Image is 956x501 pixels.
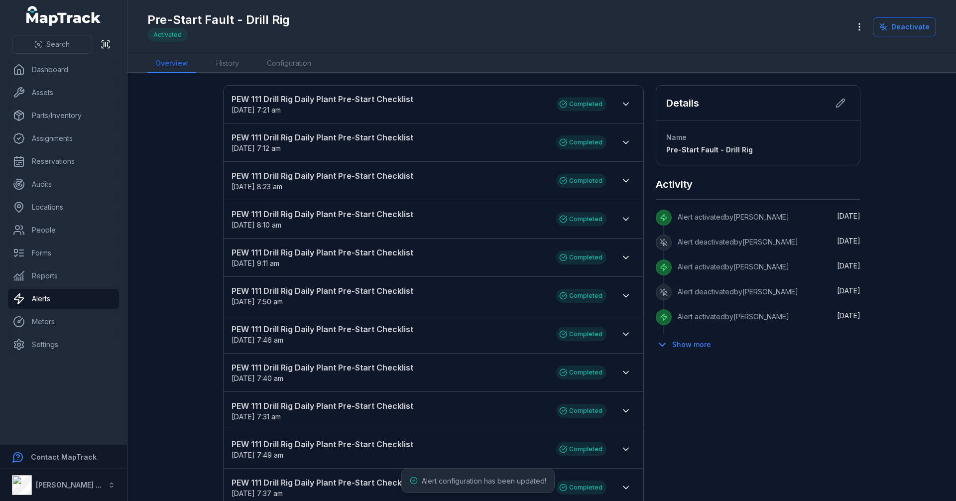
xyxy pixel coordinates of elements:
[147,54,196,73] a: Overview
[837,212,860,220] time: 10/8/2025, 10:10:35 AM
[8,312,119,332] a: Meters
[678,262,789,271] span: Alert activated by [PERSON_NAME]
[837,286,860,295] time: 10/7/2025, 1:26:51 PM
[422,477,546,485] span: Alert configuration has been updated!
[232,221,281,229] time: 10/7/2025, 8:10:11 AM
[232,297,283,306] time: 10/3/2025, 7:50:59 AM
[232,285,546,297] strong: PEW 111 Drill Rig Daily Plant Pre-Start Checklist
[556,97,606,111] div: Completed
[232,170,546,182] strong: PEW 111 Drill Rig Daily Plant Pre-Start Checklist
[232,400,546,422] a: PEW 111 Drill Rig Daily Plant Pre-Start Checklist[DATE] 7:31 am
[232,362,546,374] strong: PEW 111 Drill Rig Daily Plant Pre-Start Checklist
[147,12,290,28] h1: Pre-Start Fault - Drill Rig
[232,477,546,499] a: PEW 111 Drill Rig Daily Plant Pre-Start Checklist[DATE] 7:37 am
[36,481,118,489] strong: [PERSON_NAME] Group
[8,60,119,80] a: Dashboard
[8,335,119,355] a: Settings
[8,128,119,148] a: Assignments
[232,451,283,459] span: [DATE] 7:49 am
[232,336,283,344] time: 10/3/2025, 7:46:12 AM
[556,212,606,226] div: Completed
[232,106,281,114] span: [DATE] 7:21 am
[837,237,860,245] time: 10/8/2025, 10:10:11 AM
[666,133,687,141] span: Name
[678,312,789,321] span: Alert activated by [PERSON_NAME]
[232,374,283,382] time: 10/3/2025, 7:40:48 AM
[232,144,281,152] span: [DATE] 7:12 am
[837,237,860,245] span: [DATE]
[8,106,119,125] a: Parts/Inventory
[232,221,281,229] span: [DATE] 8:10 am
[556,481,606,495] div: Completed
[232,182,282,191] time: 10/7/2025, 8:23:43 AM
[556,289,606,303] div: Completed
[232,438,546,460] a: PEW 111 Drill Rig Daily Plant Pre-Start Checklist[DATE] 7:49 am
[837,311,860,320] time: 5/8/2025, 11:18:14 AM
[8,197,119,217] a: Locations
[232,170,546,192] a: PEW 111 Drill Rig Daily Plant Pre-Start Checklist[DATE] 8:23 am
[556,404,606,418] div: Completed
[232,208,546,220] strong: PEW 111 Drill Rig Daily Plant Pre-Start Checklist
[656,177,693,191] h2: Activity
[232,489,283,498] time: 10/2/2025, 7:37:41 AM
[232,247,546,258] strong: PEW 111 Drill Rig Daily Plant Pre-Start Checklist
[556,135,606,149] div: Completed
[656,334,717,355] button: Show more
[259,54,319,73] a: Configuration
[12,35,92,54] button: Search
[232,106,281,114] time: 10/8/2025, 7:21:33 AM
[46,39,70,49] span: Search
[666,145,753,154] span: Pre-Start Fault - Drill Rig
[232,131,546,153] a: PEW 111 Drill Rig Daily Plant Pre-Start Checklist[DATE] 7:12 am
[232,489,283,498] span: [DATE] 7:37 am
[232,400,546,412] strong: PEW 111 Drill Rig Daily Plant Pre-Start Checklist
[678,287,798,296] span: Alert deactivated by [PERSON_NAME]
[232,208,546,230] a: PEW 111 Drill Rig Daily Plant Pre-Start Checklist[DATE] 8:10 am
[232,412,281,421] time: 10/3/2025, 7:31:06 AM
[208,54,247,73] a: History
[232,93,546,105] strong: PEW 111 Drill Rig Daily Plant Pre-Start Checklist
[232,374,283,382] span: [DATE] 7:40 am
[232,323,546,345] a: PEW 111 Drill Rig Daily Plant Pre-Start Checklist[DATE] 7:46 am
[232,144,281,152] time: 10/8/2025, 7:12:27 AM
[8,174,119,194] a: Audits
[232,259,279,267] span: [DATE] 9:11 am
[837,261,860,270] time: 10/7/2025, 1:27:14 PM
[232,477,546,489] strong: PEW 111 Drill Rig Daily Plant Pre-Start Checklist
[666,96,699,110] h2: Details
[232,131,546,143] strong: PEW 111 Drill Rig Daily Plant Pre-Start Checklist
[837,212,860,220] span: [DATE]
[232,182,282,191] span: [DATE] 8:23 am
[232,93,546,115] a: PEW 111 Drill Rig Daily Plant Pre-Start Checklist[DATE] 7:21 am
[232,451,283,459] time: 10/2/2025, 7:49:25 AM
[8,83,119,103] a: Assets
[232,285,546,307] a: PEW 111 Drill Rig Daily Plant Pre-Start Checklist[DATE] 7:50 am
[556,174,606,188] div: Completed
[678,213,789,221] span: Alert activated by [PERSON_NAME]
[837,286,860,295] span: [DATE]
[232,323,546,335] strong: PEW 111 Drill Rig Daily Plant Pre-Start Checklist
[8,266,119,286] a: Reports
[232,336,283,344] span: [DATE] 7:46 am
[8,151,119,171] a: Reservations
[837,311,860,320] span: [DATE]
[8,220,119,240] a: People
[556,327,606,341] div: Completed
[556,366,606,379] div: Completed
[232,412,281,421] span: [DATE] 7:31 am
[678,238,798,246] span: Alert deactivated by [PERSON_NAME]
[147,28,188,42] div: Activated
[873,17,936,36] button: Deactivate
[232,362,546,383] a: PEW 111 Drill Rig Daily Plant Pre-Start Checklist[DATE] 7:40 am
[31,453,97,461] strong: Contact MapTrack
[837,261,860,270] span: [DATE]
[556,250,606,264] div: Completed
[8,243,119,263] a: Forms
[232,297,283,306] span: [DATE] 7:50 am
[8,289,119,309] a: Alerts
[232,247,546,268] a: PEW 111 Drill Rig Daily Plant Pre-Start Checklist[DATE] 9:11 am
[232,438,546,450] strong: PEW 111 Drill Rig Daily Plant Pre-Start Checklist
[26,6,101,26] a: MapTrack
[232,259,279,267] time: 10/3/2025, 9:11:51 AM
[556,442,606,456] div: Completed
